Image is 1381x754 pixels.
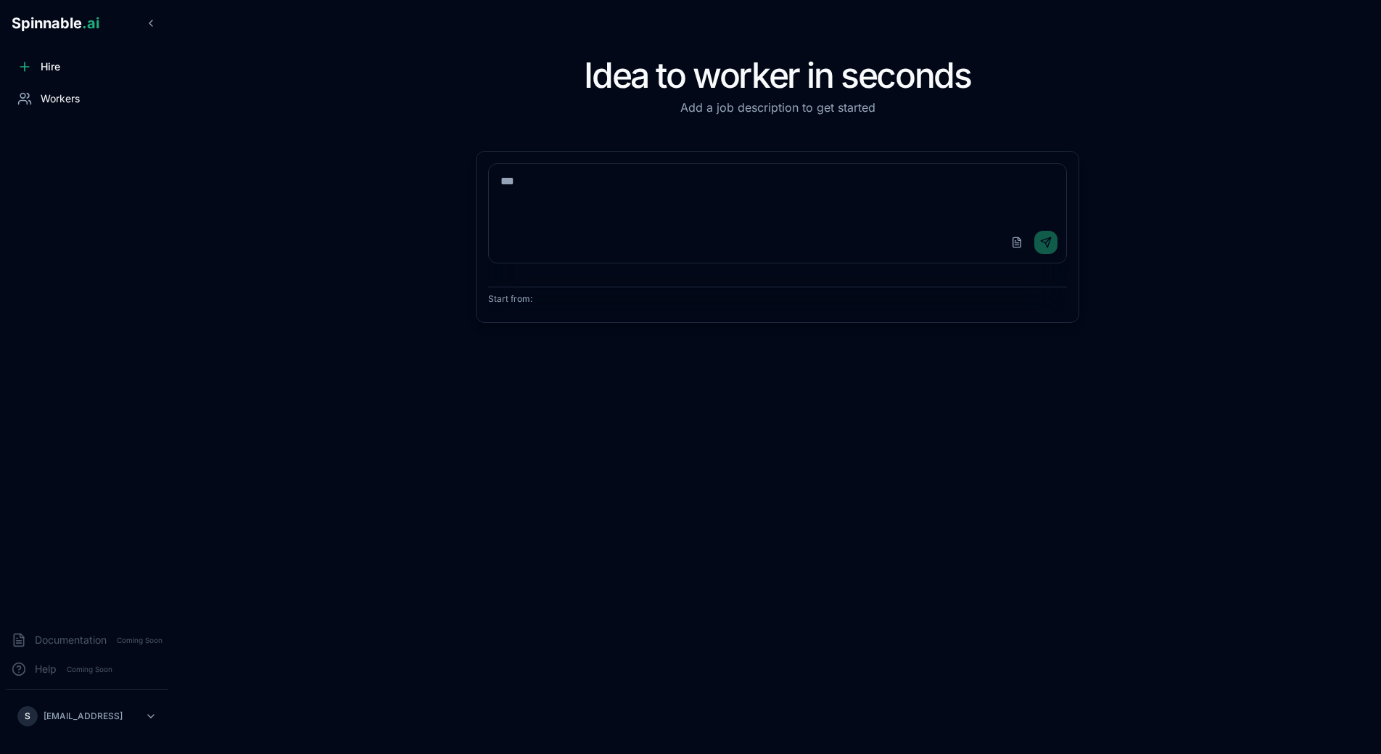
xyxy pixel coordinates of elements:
[12,15,99,32] span: Spinnable
[35,662,57,676] span: Help
[35,633,107,647] span: Documentation
[476,99,1079,116] p: Add a job description to get started
[112,634,167,647] span: Coming Soon
[12,702,162,731] button: S[EMAIL_ADDRESS]
[82,15,99,32] span: .ai
[25,710,30,722] span: S
[476,58,1079,93] h1: Idea to worker in seconds
[488,293,1067,305] p: Start from:
[62,663,117,676] span: Coming Soon
[41,91,80,106] span: Workers
[44,710,123,722] p: [EMAIL_ADDRESS]
[41,60,60,74] span: Hire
